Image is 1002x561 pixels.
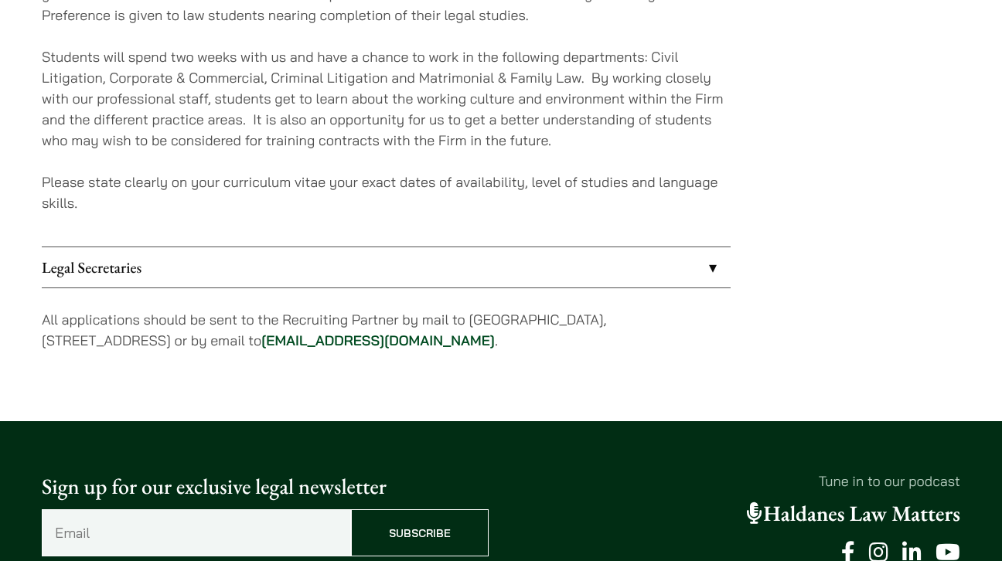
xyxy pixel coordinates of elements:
[42,247,731,287] a: Legal Secretaries
[42,172,731,213] p: Please state clearly on your curriculum vitae your exact dates of availability, level of studies ...
[261,331,495,349] a: [EMAIL_ADDRESS][DOMAIN_NAME]
[42,46,731,151] p: Students will spend two weeks with us and have a chance to work in the following departments: Civ...
[513,471,960,491] p: Tune in to our podcast
[747,500,960,528] a: Haldanes Law Matters
[351,509,489,556] input: Subscribe
[42,471,489,503] p: Sign up for our exclusive legal newsletter
[42,309,731,351] p: All applications should be sent to the Recruiting Partner by mail to [GEOGRAPHIC_DATA], [STREET_A...
[42,509,351,556] input: Email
